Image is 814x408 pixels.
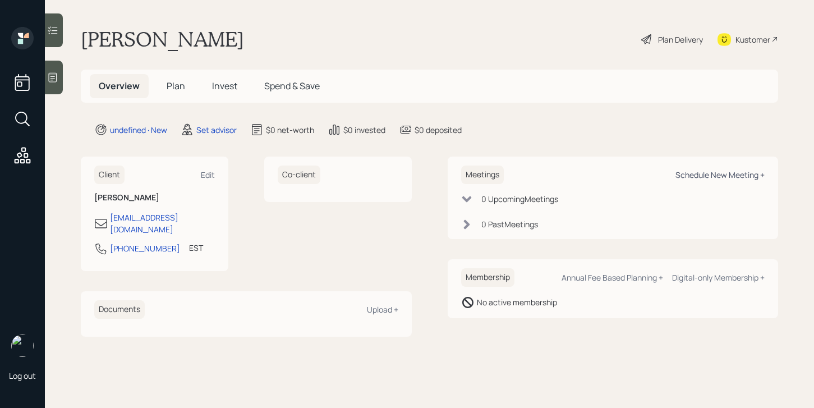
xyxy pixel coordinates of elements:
[481,218,538,230] div: 0 Past Meeting s
[367,304,398,315] div: Upload +
[481,193,558,205] div: 0 Upcoming Meeting s
[189,242,203,254] div: EST
[212,80,237,92] span: Invest
[461,166,504,184] h6: Meetings
[477,296,557,308] div: No active membership
[461,268,514,287] h6: Membership
[672,272,765,283] div: Digital-only Membership +
[94,166,125,184] h6: Client
[196,124,237,136] div: Set advisor
[562,272,663,283] div: Annual Fee Based Planning +
[264,80,320,92] span: Spend & Save
[658,34,703,45] div: Plan Delivery
[675,169,765,180] div: Schedule New Meeting +
[415,124,462,136] div: $0 deposited
[735,34,770,45] div: Kustomer
[11,334,34,357] img: retirable_logo.png
[110,212,215,235] div: [EMAIL_ADDRESS][DOMAIN_NAME]
[94,300,145,319] h6: Documents
[94,193,215,203] h6: [PERSON_NAME]
[9,370,36,381] div: Log out
[99,80,140,92] span: Overview
[110,242,180,254] div: [PHONE_NUMBER]
[167,80,185,92] span: Plan
[110,124,167,136] div: undefined · New
[278,166,320,184] h6: Co-client
[81,27,244,52] h1: [PERSON_NAME]
[201,169,215,180] div: Edit
[266,124,314,136] div: $0 net-worth
[343,124,385,136] div: $0 invested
